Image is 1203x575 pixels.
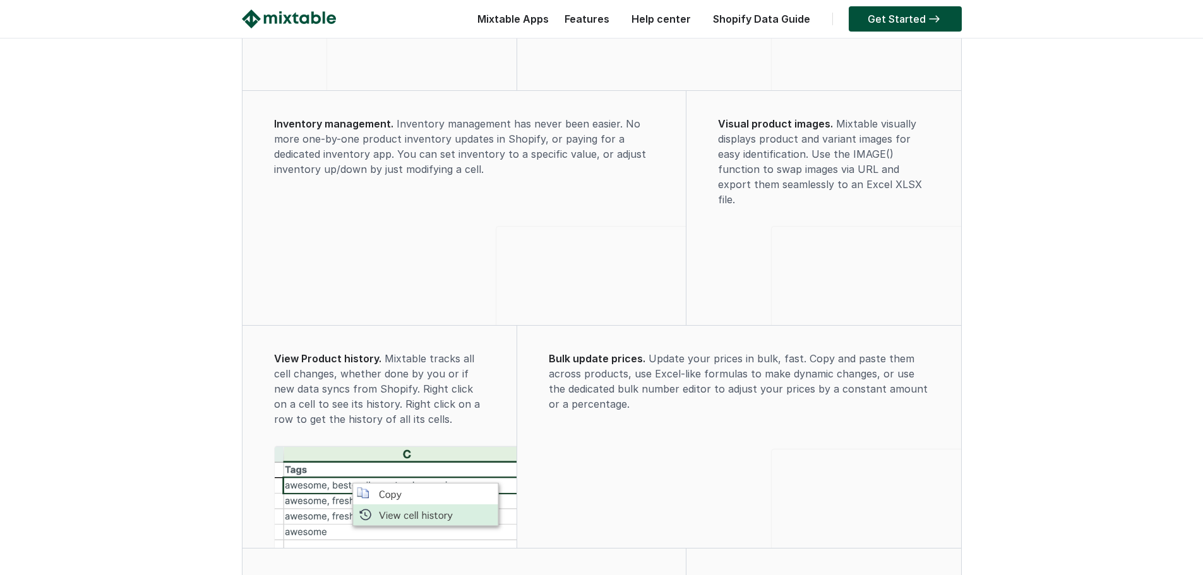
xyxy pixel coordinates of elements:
a: Shopify Data Guide [707,13,817,25]
a: Help center [625,13,697,25]
a: Features [558,13,616,25]
img: arrow-right.svg [926,15,943,23]
span: View Product history. [274,352,381,365]
span: Visual product images. [718,117,833,130]
span: Mixtable tracks all cell changes, whether done by you or if new data syncs from Shopify. Right cl... [274,352,480,425]
img: Mixtable logo [242,9,336,28]
a: Get Started [849,6,962,32]
span: Inventory management has never been easier. No more one-by-one product inventory updates in Shopi... [274,117,646,175]
span: Bulk update prices. [549,352,645,365]
div: Mixtable Apps [471,9,549,35]
span: Update your prices in bulk, fast. Copy and paste them across products, use Excel-like formulas to... [549,352,928,410]
img: View product history [275,446,517,548]
span: Inventory management. [274,117,393,130]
